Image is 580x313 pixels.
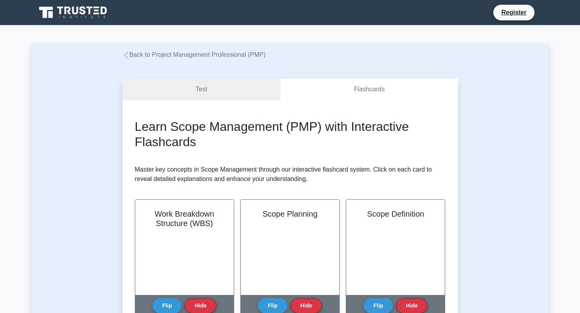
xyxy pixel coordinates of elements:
p: Master key concepts in Scope Management through our interactive flashcard system. Click on each c... [135,165,445,184]
a: Test [122,78,281,101]
h2: Work Breakdown Structure (WBS) [145,209,224,228]
a: Register [496,7,531,17]
h2: Scope Planning [250,209,330,219]
a: Flashcards [280,78,458,101]
h2: Scope Definition [356,209,435,219]
h2: Learn Scope Management (PMP) with Interactive Flashcards [135,119,445,149]
a: Back to Project Management Professional (PMP) [122,51,266,58]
